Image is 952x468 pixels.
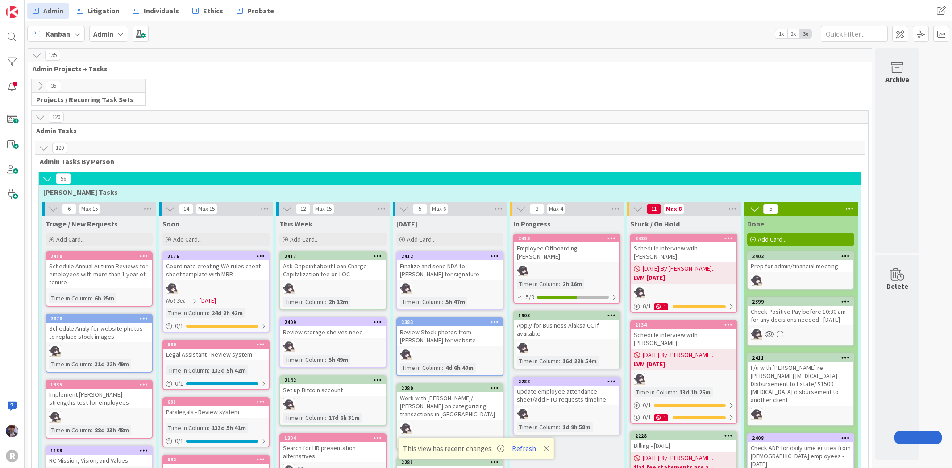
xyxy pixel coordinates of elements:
div: Time in Column [166,308,208,318]
div: 2411 [748,354,853,362]
div: 2070Schedule Analy for website photos to replace stock images [46,315,152,342]
div: 2070 [46,315,152,323]
div: 0/11 [631,301,736,312]
div: 690Legal Assistant - Review system [163,341,269,360]
div: KN [748,275,853,286]
div: 1 [654,303,668,310]
div: 17d 6h 31m [326,413,362,423]
div: Max 8 [666,207,682,211]
a: 1335Implement [PERSON_NAME] strengths test for employeesKNTime in Column:88d 23h 48m [46,380,153,439]
div: Apply for Business Alaksa CC if available [514,320,619,339]
div: 11d 6h 36m [443,437,479,447]
b: Admin [93,29,113,38]
div: 2402 [752,253,853,259]
span: Add Card... [173,235,202,243]
div: Check Positive Pay before 10:30 am for any decisions needed - [DATE] [748,306,853,325]
div: 1304 [284,435,386,441]
div: 691 [167,399,269,405]
span: Done [747,219,764,228]
span: Litigation [87,5,120,16]
div: 0/1 [163,378,269,389]
div: 690 [167,341,269,348]
div: 31d 22h 49m [92,359,131,369]
span: Triage / New Requests [46,219,118,228]
img: KN [283,398,295,410]
img: KN [517,342,528,353]
div: Paralegals - Review system [163,406,269,418]
span: Individuals [144,5,179,16]
div: 2h 16m [560,279,584,289]
div: 1335 [50,382,152,388]
div: KN [748,408,853,420]
span: 14 [179,204,194,214]
span: 2x [787,29,799,38]
span: 5/9 [526,292,534,302]
span: [DATE] [200,296,216,305]
div: 691 [163,398,269,406]
div: 0/1 [163,435,269,447]
a: 2280Work with [PERSON_NAME]/ [PERSON_NAME] on categorizing transactions in [GEOGRAPHIC_DATA]KNTim... [396,383,503,450]
a: 2288Update employee attendance sheet/add PTO requests timelineKNTime in Column:1d 9h 58m [513,377,620,435]
div: 2412 [397,252,503,260]
div: Schedule Analy for website photos to replace stock images [46,323,152,342]
div: Finalize and send NDA to [PERSON_NAME] for signature [397,260,503,280]
span: Kanban [46,29,70,39]
span: [DATE] By [PERSON_NAME]... [643,453,716,463]
a: Admin [27,3,69,19]
img: KN [634,373,645,385]
div: 2134 [635,322,736,328]
div: KN [631,373,736,385]
a: Individuals [128,3,184,19]
div: 2408 [752,435,853,441]
div: Time in Column [49,359,91,369]
a: 2413Employee Offboarding - [PERSON_NAME]KNTime in Column:2h 16m5/9 [513,234,620,304]
img: ML [6,425,18,437]
a: 2399Check Positive Pay before 10:30 am for any decisions needed - [DATE]KN [747,297,854,346]
div: Max 6 [432,207,446,211]
div: 2409 [284,319,386,325]
div: Time in Column [166,365,208,375]
div: Implement [PERSON_NAME] strengths test for employees [46,389,152,408]
div: KN [397,423,503,434]
img: KN [400,349,412,360]
div: Max 15 [81,207,98,211]
span: 6 [62,204,77,214]
span: Admin [43,5,63,16]
a: 2402Prep for admin/financial meetingKN [747,251,854,290]
div: 2134 [631,321,736,329]
div: 13d 1h 25m [677,387,713,397]
div: 2134Schedule interview with [PERSON_NAME] [631,321,736,349]
span: : [325,355,326,365]
div: 0/1 [631,400,736,411]
div: F/u with [PERSON_NAME] re [PERSON_NAME] [MEDICAL_DATA] Disbursement to Estate/ $1500 [MEDICAL_DAT... [748,362,853,406]
span: [DATE] By [PERSON_NAME]... [643,350,716,360]
div: 5h 49m [326,355,350,365]
div: 5h 47m [443,297,467,307]
span: Today [396,219,417,228]
span: : [325,297,326,307]
div: 2176 [167,253,269,259]
div: Employee Offboarding - [PERSON_NAME] [514,242,619,262]
span: 5 [763,204,778,214]
div: Update employee attendance sheet/add PTO requests timeline [514,386,619,405]
span: Ethics [203,5,223,16]
span: 1x [775,29,787,38]
div: Max 15 [315,207,332,211]
div: 0/11 [631,412,736,423]
span: 11 [646,204,661,214]
div: Time in Column [49,425,91,435]
div: 2413 [518,235,619,242]
div: KN [280,283,386,294]
a: 1903Apply for Business Alaksa CC if availableKNTime in Column:16d 22h 54m [513,311,620,369]
b: LVM [DATE] [634,273,734,282]
div: 2176Coordinate creating WA rules cheat sheet template with MRR [163,252,269,280]
a: 690Legal Assistant - Review systemTime in Column:133d 5h 42m0/1 [162,340,270,390]
img: Visit kanbanzone.com [6,6,18,18]
div: 1 [654,414,668,421]
a: 2412Finalize and send NDA to [PERSON_NAME] for signatureKNTime in Column:5h 47m [396,251,503,310]
span: : [442,437,443,447]
span: Add Card... [407,235,436,243]
div: Time in Column [400,363,442,373]
div: 2h 12m [326,297,350,307]
a: 2409Review storage shelves needKNTime in Column:5h 49m [279,317,387,368]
